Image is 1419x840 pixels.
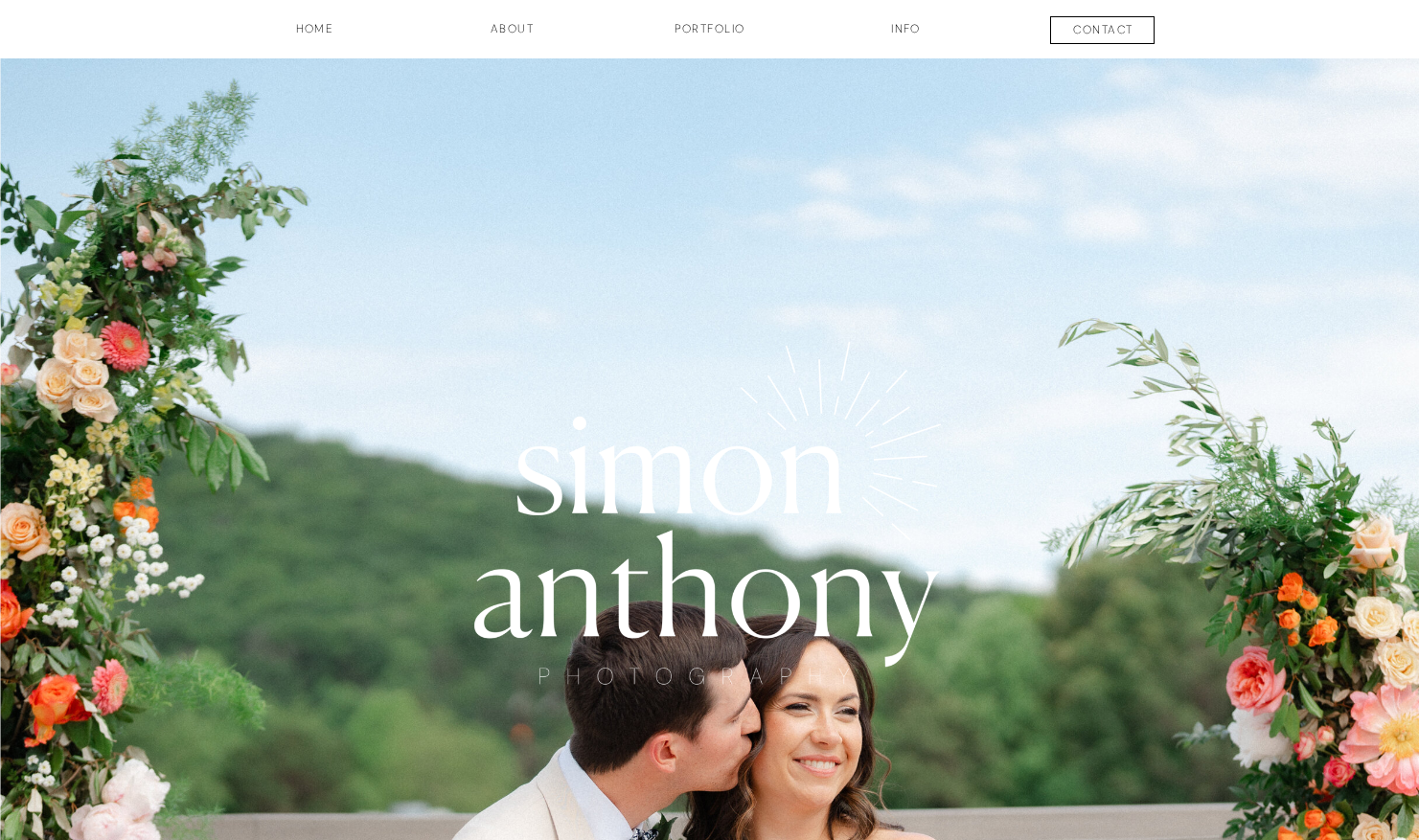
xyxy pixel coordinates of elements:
a: contact [1033,21,1175,44]
a: about [465,20,561,53]
a: INFO [858,20,954,53]
a: HOME [244,20,386,53]
a: Portfolio [639,20,781,53]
